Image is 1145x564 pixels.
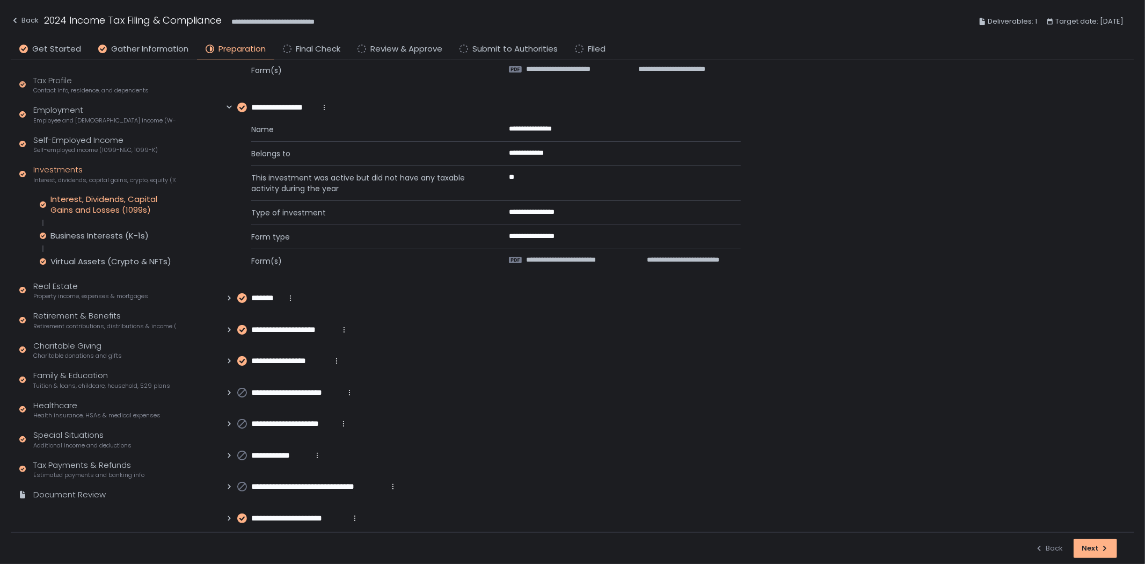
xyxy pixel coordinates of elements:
span: Tuition & loans, childcare, household, 529 plans [33,382,170,390]
div: Back [11,14,39,27]
span: Form(s) [251,65,483,76]
span: Belongs to [251,148,483,159]
span: Gather Information [111,43,188,55]
div: Employment [33,104,176,125]
h1: 2024 Income Tax Filing & Compliance [44,13,222,27]
div: Retirement & Benefits [33,310,176,330]
div: Investments [33,164,176,184]
span: Form(s) [251,256,483,266]
button: Back [1035,539,1063,558]
span: Type of investment [251,207,483,218]
span: Health insurance, HSAs & medical expenses [33,411,161,420]
div: Virtual Assets (Crypto & NFTs) [50,256,171,267]
span: This investment was active but did not have any taxable activity during the year [251,172,483,194]
div: Tax Payments & Refunds [33,459,144,480]
span: Final Check [296,43,340,55]
span: Target date: [DATE] [1055,15,1124,28]
span: Employee and [DEMOGRAPHIC_DATA] income (W-2s) [33,117,176,125]
div: Family & Education [33,370,170,390]
span: Form type [251,232,483,242]
span: Estimated payments and banking info [33,471,144,479]
div: Next [1082,544,1109,553]
span: Interest, dividends, capital gains, crypto, equity (1099s, K-1s) [33,176,176,184]
div: Special Situations [33,429,132,450]
span: Name [251,124,483,135]
span: Additional income and deductions [33,442,132,450]
span: Filed [588,43,606,55]
button: Next [1074,539,1117,558]
span: Charitable donations and gifts [33,352,122,360]
span: Preparation [218,43,266,55]
span: Property income, expenses & mortgages [33,292,148,300]
div: Interest, Dividends, Capital Gains and Losses (1099s) [50,194,176,215]
span: Get Started [32,43,81,55]
span: Self-employed income (1099-NEC, 1099-K) [33,146,158,154]
div: Healthcare [33,400,161,420]
div: Real Estate [33,280,148,301]
span: Contact info, residence, and dependents [33,86,149,95]
div: Back [1035,544,1063,553]
button: Back [11,13,39,31]
div: Self-Employed Income [33,134,158,155]
div: Charitable Giving [33,340,122,360]
div: Business Interests (K-1s) [50,230,149,241]
span: Deliverables: 1 [988,15,1037,28]
div: Tax Profile [33,75,149,95]
span: Submit to Authorities [472,43,558,55]
div: Document Review [33,489,106,501]
span: Retirement contributions, distributions & income (1099-R, 5498) [33,322,176,330]
span: Review & Approve [370,43,442,55]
